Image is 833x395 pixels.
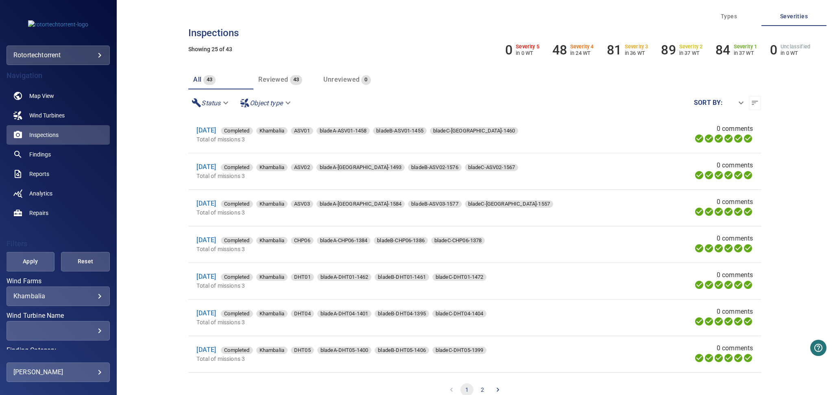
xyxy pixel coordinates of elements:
[291,273,314,281] div: DHT01
[13,366,103,379] div: [PERSON_NAME]
[196,245,591,253] p: Total of missions 3
[431,237,485,244] div: bladeC-CHP06-1378
[193,76,201,83] span: All
[714,207,724,217] svg: Selecting 100%
[714,353,724,363] svg: Selecting 100%
[316,200,405,208] span: bladeA-[GEOGRAPHIC_DATA]-1584
[7,72,110,80] h4: Navigation
[733,353,743,363] svg: Matching 100%
[694,317,704,326] svg: Uploading 100%
[316,164,405,171] div: bladeA-[GEOGRAPHIC_DATA]-1493
[196,309,216,317] a: [DATE]
[733,317,743,326] svg: Matching 100%
[316,163,405,171] span: bladeA-[GEOGRAPHIC_DATA]-1493
[7,125,110,145] a: inspections active
[258,76,288,83] span: Reviewed
[375,273,429,281] div: bladeB-DHT01-1461
[694,243,704,253] svg: Uploading 100%
[516,50,539,56] p: in 0 WT
[714,170,724,180] svg: Selecting 100%
[188,28,761,38] h3: Inspections
[196,208,624,217] p: Total of missions 3
[733,280,743,290] svg: Matching 100%
[724,170,733,180] svg: ML Processing 100%
[770,42,810,58] li: Severity Unclassified
[221,127,253,135] span: Completed
[570,50,594,56] p: in 24 WT
[256,273,288,281] span: Khambalia
[375,310,429,318] span: bladeB-DHT04-1395
[373,127,427,135] span: bladeB-ASV01-1455
[291,200,313,208] span: ASV03
[250,99,283,107] em: Object type
[465,200,553,208] span: bladeC-[GEOGRAPHIC_DATA]-1557
[432,310,487,318] span: bladeC-DHT04-1404
[221,164,253,171] div: Completed
[196,236,216,244] a: [DATE]
[291,347,314,354] div: DHT05
[552,42,567,58] h6: 48
[316,127,370,135] span: bladeA-ASV01-1458
[221,310,253,317] div: Completed
[704,170,714,180] svg: Data Formatted 100%
[724,280,733,290] svg: ML Processing 100%
[323,76,360,83] span: Unreviewed
[430,127,518,135] div: bladeC-[GEOGRAPHIC_DATA]-1460
[317,237,371,244] div: bladeA-CHP06-1384
[704,317,714,326] svg: Data Formatted 100%
[29,131,59,139] span: Inspections
[431,237,485,245] span: bladeC-CHP06-1378
[7,313,110,319] label: Wind Turbine Name
[237,96,296,110] div: Object type
[375,273,429,281] span: bladeB-DHT01-1461
[743,353,753,363] svg: Classification 100%
[221,200,253,208] span: Completed
[724,207,733,217] svg: ML Processing 100%
[256,200,288,208] span: Khambalia
[408,200,462,208] span: bladeB-ASV03-1577
[13,292,103,300] div: Khambalia
[7,184,110,203] a: analytics noActive
[7,321,110,341] div: Wind Turbine Name
[291,310,314,318] span: DHT04
[196,126,216,134] a: [DATE]
[256,237,288,245] span: Khambalia
[694,134,704,143] svg: Uploading 100%
[291,346,314,354] span: DHT05
[196,135,607,143] p: Total of missions 3
[723,96,749,110] div: ​
[196,282,591,290] p: Total of missions 3
[694,207,704,217] svg: Uploading 100%
[465,164,519,171] div: bladeC-ASV02-1567
[317,273,372,281] span: bladeA-DHT01-1462
[717,197,753,207] span: 0 comments
[552,42,594,58] li: Severity 4
[770,42,777,58] h6: 0
[256,127,288,135] span: Khambalia
[221,273,253,281] div: Completed
[221,163,253,171] span: Completed
[291,127,313,135] div: ASV01
[694,170,704,180] svg: Uploading 100%
[29,150,51,158] span: Findings
[704,134,714,143] svg: Data Formatted 100%
[317,346,372,354] span: bladeA-DHT05-1400
[717,343,753,353] span: 0 comments
[570,44,594,50] h6: Severity 4
[694,353,704,363] svg: Uploading 100%
[196,318,591,326] p: Total of missions 3
[781,50,810,56] p: in 0 WT
[7,145,110,164] a: findings noActive
[734,50,757,56] p: in 37 WT
[625,50,648,56] p: in 36 WT
[743,170,753,180] svg: Classification 100%
[743,280,753,290] svg: Classification 100%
